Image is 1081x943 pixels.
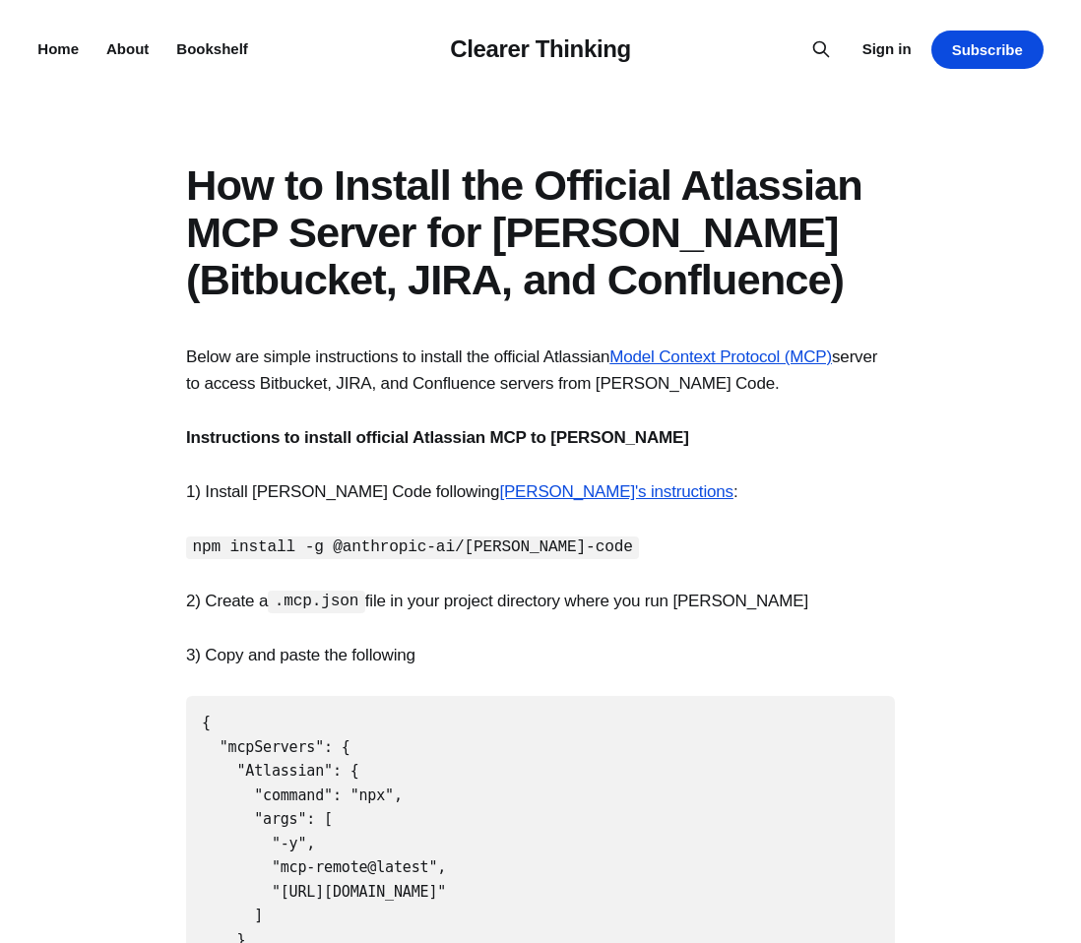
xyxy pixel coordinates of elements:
[186,588,895,614] p: 2) Create a file in your project directory where you run [PERSON_NAME]
[106,40,149,57] a: About
[268,591,365,613] code: .mcp.json
[186,478,895,505] p: 1) Install [PERSON_NAME] Code following :
[176,40,248,57] a: Bookshelf
[450,35,631,62] a: Clearer Thinking
[609,347,832,366] a: Model Context Protocol (MCP)
[499,482,733,501] a: [PERSON_NAME]'s instructions
[862,37,912,61] a: Sign in
[186,428,689,447] strong: Instructions to install official Atlassian MCP to [PERSON_NAME]
[186,642,895,668] p: 3) Copy and paste the following
[186,162,895,303] h1: How to Install the Official Atlassian MCP Server for [PERSON_NAME] (Bitbucket, JIRA, and Confluence)
[805,33,837,65] button: Search this site
[186,344,895,397] p: Below are simple instructions to install the official Atlassian server to access Bitbucket, JIRA,...
[37,40,79,57] a: Home
[186,536,639,559] code: npm install -g @anthropic-ai/[PERSON_NAME]-code
[931,31,1044,69] a: Subscribe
